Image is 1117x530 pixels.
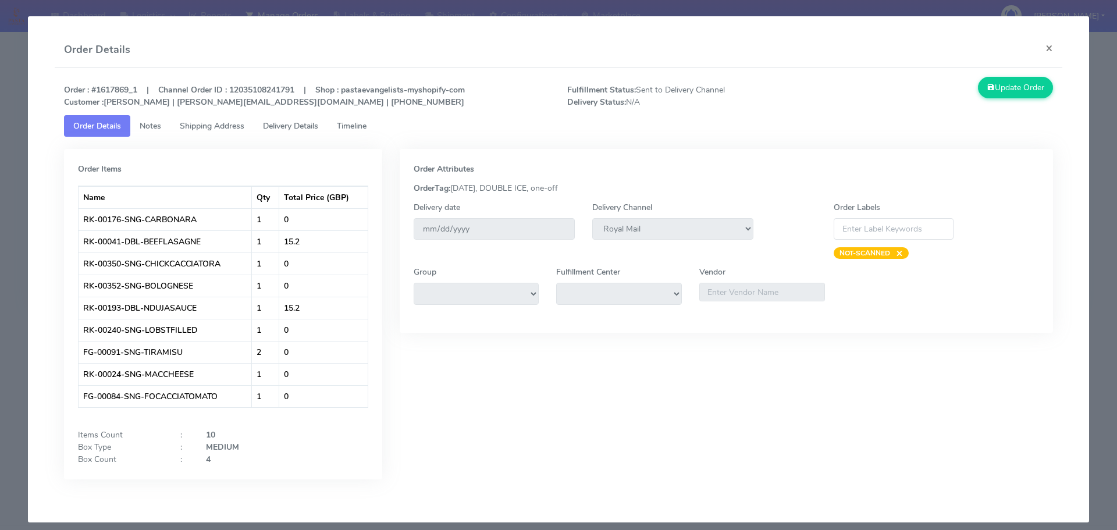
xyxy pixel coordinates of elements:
td: 1 [252,230,279,252]
td: 15.2 [279,297,367,319]
td: FG-00084-SNG-FOCACCIATOMATO [79,385,252,407]
td: RK-00193-DBL-NDUJASAUCE [79,297,252,319]
td: 0 [279,363,367,385]
span: Shipping Address [180,120,244,131]
td: 1 [252,363,279,385]
strong: Order Items [78,163,122,175]
div: [DATE], DOUBLE ICE, one-off [405,182,1048,194]
div: : [172,441,197,453]
th: Total Price (GBP) [279,186,367,208]
span: Delivery Details [263,120,318,131]
div: Items Count [69,429,172,441]
td: RK-00041-DBL-BEEFLASAGNE [79,230,252,252]
td: 15.2 [279,230,367,252]
td: 1 [252,385,279,407]
strong: MEDIUM [206,442,239,453]
button: Close [1036,33,1062,63]
strong: NOT-SCANNED [839,248,890,258]
strong: Delivery Status: [567,97,626,108]
strong: Fulfillment Status: [567,84,636,95]
td: 0 [279,208,367,230]
strong: 4 [206,454,211,465]
span: Order Details [73,120,121,131]
strong: Customer : [64,97,104,108]
strong: OrderTag: [414,183,450,194]
input: Enter Label Keywords [834,218,954,240]
td: 1 [252,252,279,275]
td: 1 [252,275,279,297]
span: Sent to Delivery Channel N/A [558,84,810,108]
h4: Order Details [64,42,130,58]
td: 1 [252,208,279,230]
span: × [890,247,903,259]
div: : [172,429,197,441]
td: 1 [252,297,279,319]
label: Order Labels [834,201,880,214]
strong: Order : #1617869_1 | Channel Order ID : 12035108241791 | Shop : pastaevangelists-myshopify-com [P... [64,84,465,108]
input: Enter Vendor Name [699,283,825,301]
button: Update Order [978,77,1054,98]
td: 0 [279,252,367,275]
strong: Order Attributes [414,163,474,175]
td: 0 [279,385,367,407]
td: RK-00176-SNG-CARBONARA [79,208,252,230]
td: 2 [252,341,279,363]
td: FG-00091-SNG-TIRAMISU [79,341,252,363]
td: RK-00350-SNG-CHICKCACCIATORA [79,252,252,275]
div: Box Type [69,441,172,453]
div: Box Count [69,453,172,465]
td: RK-00352-SNG-BOLOGNESE [79,275,252,297]
div: : [172,453,197,465]
td: 0 [279,275,367,297]
td: 0 [279,319,367,341]
label: Fulfillment Center [556,266,620,278]
label: Delivery Channel [592,201,652,214]
td: 1 [252,319,279,341]
td: 0 [279,341,367,363]
label: Vendor [699,266,725,278]
th: Qty [252,186,279,208]
ul: Tabs [64,115,1054,137]
span: Notes [140,120,161,131]
th: Name [79,186,252,208]
label: Delivery date [414,201,460,214]
label: Group [414,266,436,278]
strong: 10 [206,429,215,440]
td: RK-00024-SNG-MACCHEESE [79,363,252,385]
td: RK-00240-SNG-LOBSTFILLED [79,319,252,341]
span: Timeline [337,120,367,131]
